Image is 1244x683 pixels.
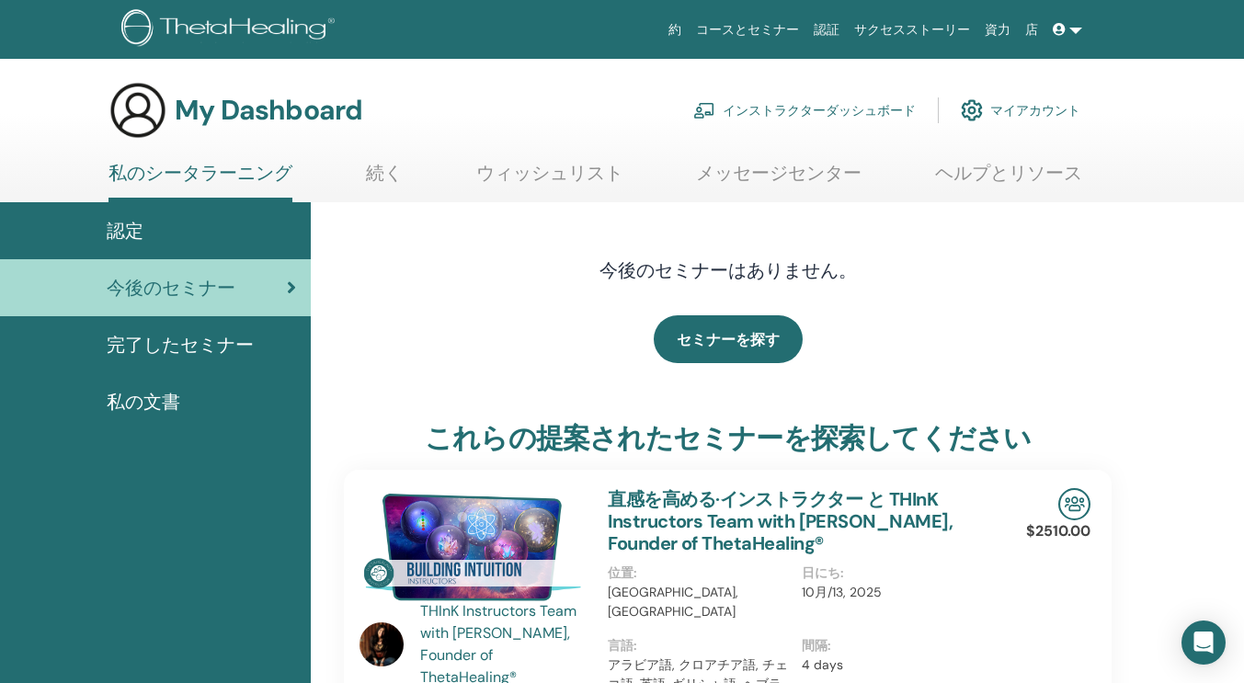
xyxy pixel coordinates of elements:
img: logo.png [121,9,341,51]
span: 今後のセミナー [107,274,235,302]
img: cog.svg [961,95,983,126]
span: 認定 [107,217,143,245]
p: [GEOGRAPHIC_DATA], [GEOGRAPHIC_DATA] [608,583,790,621]
h3: My Dashboard [175,94,362,127]
a: ヘルプとリソース [935,162,1082,198]
p: 言語 : [608,636,790,655]
a: セミナーを探す [654,315,803,363]
img: 直感を高める·インストラクター [360,488,586,606]
a: コースとセミナー [689,13,806,47]
img: generic-user-icon.jpg [108,81,167,140]
a: ウィッシュリスト [476,162,623,198]
img: chalkboard-teacher.svg [693,102,715,119]
p: 4 days [802,655,984,675]
a: マイアカウント [961,90,1080,131]
a: 直感を高める·インストラクター と THInK Instructors Team with [PERSON_NAME], Founder of ThetaHealing® [608,487,953,555]
div: Open Intercom Messenger [1181,620,1226,665]
a: 私のシータラーニング [108,162,292,202]
p: 位置 : [608,563,790,583]
a: サクセスストーリー [847,13,977,47]
span: 完了したセミナー [107,331,254,359]
a: インストラクターダッシュボード [693,90,916,131]
a: 約 [661,13,689,47]
a: 認証 [806,13,847,47]
span: セミナーを探す [677,330,780,349]
p: 間隔 : [802,636,984,655]
p: 日にち : [802,563,984,583]
h3: これらの提案されたセミナーを探索してください [425,422,1031,455]
a: 続く [366,162,403,198]
img: In-Person Seminar [1058,488,1090,520]
h4: 今後のセミナーはありません。 [439,259,1018,281]
img: default.jpg [360,622,404,666]
p: 10月/13, 2025 [802,583,984,602]
span: 私の文書 [107,388,180,415]
a: 資力 [977,13,1018,47]
p: $2510.00 [1026,520,1090,542]
a: 店 [1018,13,1045,47]
a: メッセージセンター [696,162,862,198]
